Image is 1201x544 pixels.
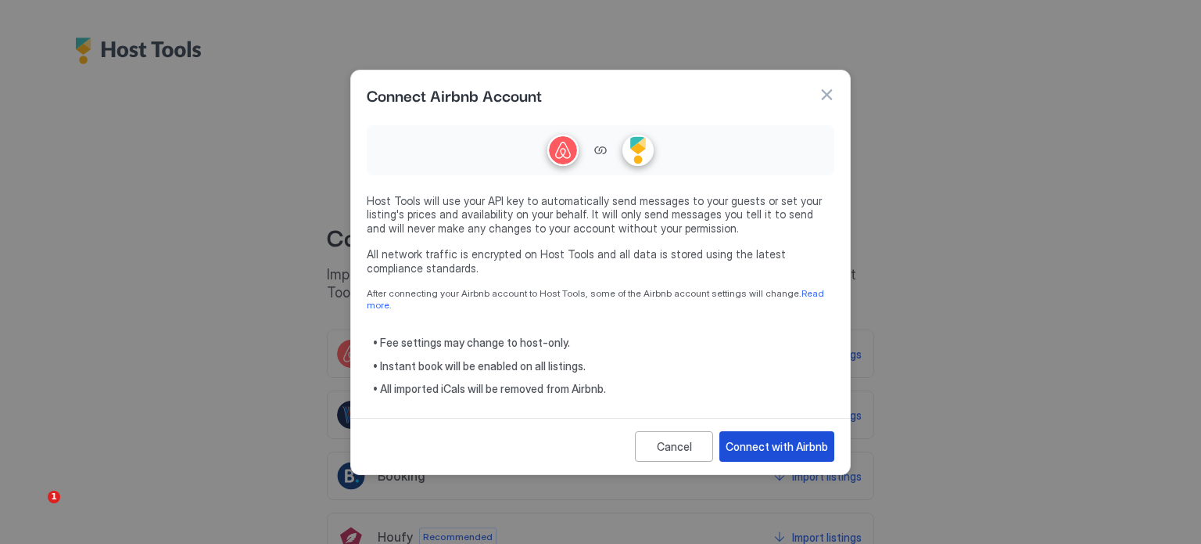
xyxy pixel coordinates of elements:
div: Connect with Airbnb [726,438,828,455]
span: Connect Airbnb Account [367,83,542,106]
iframe: Intercom live chat [16,491,53,528]
span: • Instant book will be enabled on all listings. [373,359,834,373]
span: • All imported iCals will be removed from Airbnb. [373,382,834,396]
span: All network traffic is encrypted on Host Tools and all data is stored using the latest compliance... [367,247,834,275]
span: 1 [48,491,60,503]
span: • Fee settings may change to host-only. [373,336,834,350]
a: Read more. [367,287,826,311]
span: Host Tools will use your API key to automatically send messages to your guests or set your listin... [367,194,834,236]
button: Connect with Airbnb [719,431,834,462]
button: Cancel [635,431,713,462]
div: Cancel [657,438,692,455]
span: After connecting your Airbnb account to Host Tools, some of the Airbnb account settings will change. [367,287,834,311]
